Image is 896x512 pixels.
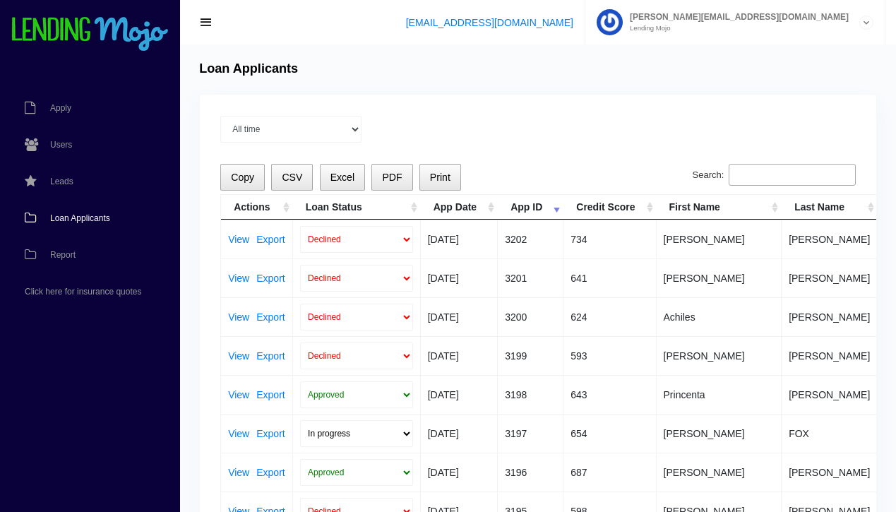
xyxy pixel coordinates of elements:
a: Export [256,390,285,400]
input: Search: [729,164,856,186]
th: Loan Status: activate to sort column ascending [293,195,421,220]
img: Profile image [597,9,623,35]
td: 643 [563,375,656,414]
span: Click here for insurance quotes [25,287,141,296]
td: 3196 [498,453,563,492]
td: [PERSON_NAME] [782,336,878,375]
td: 687 [563,453,656,492]
span: Loan Applicants [50,214,110,222]
th: Actions: activate to sort column ascending [221,195,293,220]
small: Lending Mojo [623,25,849,32]
td: [PERSON_NAME] [782,258,878,297]
a: Export [256,351,285,361]
td: [DATE] [421,220,498,258]
td: 641 [563,258,656,297]
span: Users [50,141,72,149]
td: [PERSON_NAME] [782,297,878,336]
td: 3202 [498,220,563,258]
button: CSV [271,164,313,191]
a: Export [256,273,285,283]
button: PDF [371,164,412,191]
a: View [228,312,249,322]
span: Apply [50,104,71,112]
a: Export [256,468,285,477]
a: View [228,351,249,361]
td: 3200 [498,297,563,336]
td: 734 [563,220,656,258]
button: Excel [320,164,366,191]
img: logo-small.png [11,17,169,52]
td: [PERSON_NAME] [657,258,782,297]
td: Princenta [657,375,782,414]
td: [PERSON_NAME] [782,453,878,492]
th: Last Name: activate to sort column ascending [782,195,878,220]
span: PDF [382,172,402,183]
td: 3198 [498,375,563,414]
span: Print [430,172,450,183]
td: [DATE] [421,375,498,414]
td: [PERSON_NAME] [782,220,878,258]
a: View [228,468,249,477]
a: [EMAIL_ADDRESS][DOMAIN_NAME] [406,17,573,28]
th: Credit Score: activate to sort column ascending [563,195,656,220]
td: 654 [563,414,656,453]
label: Search: [693,164,856,186]
a: View [228,234,249,244]
span: Excel [330,172,354,183]
span: [PERSON_NAME][EMAIL_ADDRESS][DOMAIN_NAME] [623,13,849,21]
a: View [228,429,249,439]
td: [DATE] [421,453,498,492]
a: View [228,273,249,283]
span: CSV [282,172,302,183]
td: [PERSON_NAME] [657,414,782,453]
td: 3201 [498,258,563,297]
a: Export [256,312,285,322]
span: Leads [50,177,73,186]
td: [DATE] [421,258,498,297]
button: Copy [220,164,265,191]
td: 3197 [498,414,563,453]
td: [PERSON_NAME] [657,453,782,492]
td: [PERSON_NAME] [657,336,782,375]
td: 593 [563,336,656,375]
td: FOX [782,414,878,453]
td: Achiles [657,297,782,336]
th: App Date: activate to sort column ascending [421,195,498,220]
td: 3199 [498,336,563,375]
span: Report [50,251,76,259]
h4: Loan Applicants [199,61,298,77]
td: [DATE] [421,414,498,453]
td: 624 [563,297,656,336]
th: App ID: activate to sort column ascending [498,195,563,220]
span: Copy [231,172,254,183]
a: Export [256,429,285,439]
button: Print [419,164,461,191]
a: View [228,390,249,400]
th: First Name: activate to sort column ascending [657,195,782,220]
td: [DATE] [421,336,498,375]
td: [PERSON_NAME] [657,220,782,258]
td: [PERSON_NAME] [782,375,878,414]
td: [DATE] [421,297,498,336]
a: Export [256,234,285,244]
